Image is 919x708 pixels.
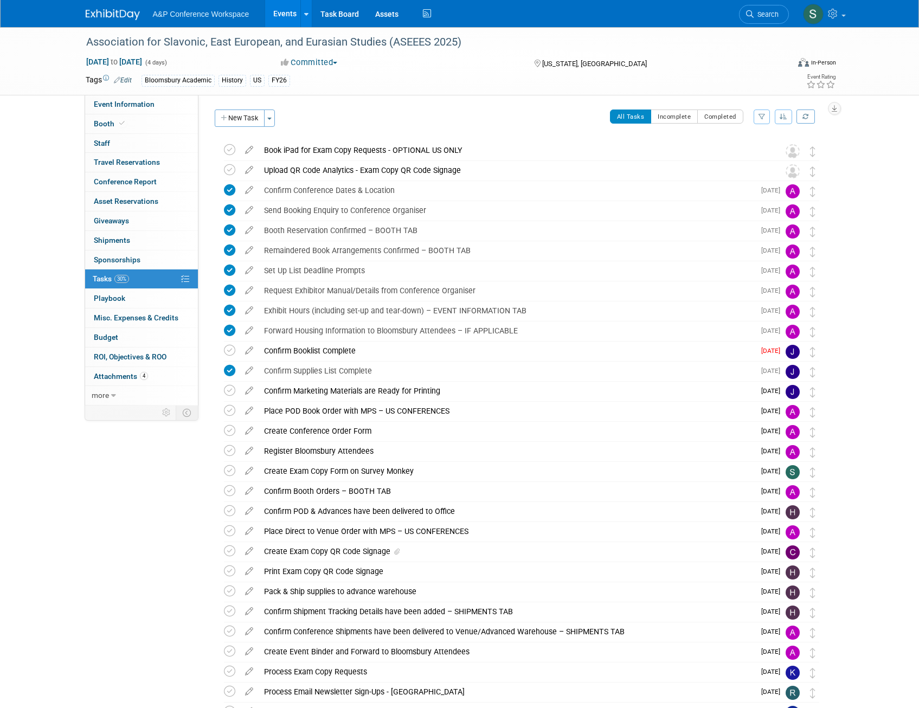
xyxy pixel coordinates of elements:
[240,587,259,596] a: edit
[786,545,800,559] img: Christine Ritchlin
[259,241,755,260] div: Remaindered Book Arrangements Confirmed – BOOTH TAB
[218,75,246,86] div: History
[86,74,132,87] td: Tags
[786,585,800,600] img: Hannah Siegel
[94,352,166,361] span: ROI, Objectives & ROO
[259,181,755,199] div: Confirm Conference Dates & Location
[94,216,129,225] span: Giveaways
[810,307,815,317] i: Move task
[786,626,800,640] img: Amanda Oney
[806,74,836,80] div: Event Rating
[761,507,786,515] span: [DATE]
[94,139,110,147] span: Staff
[761,648,786,655] span: [DATE]
[725,56,837,73] div: Event Format
[94,294,125,302] span: Playbook
[94,255,140,264] span: Sponsorships
[786,224,800,239] img: Amanda Oney
[114,275,129,283] span: 30%
[810,447,815,458] i: Move task
[810,146,815,157] i: Move task
[810,427,815,437] i: Move task
[810,588,815,598] i: Move task
[93,274,129,283] span: Tasks
[810,568,815,578] i: Move task
[85,231,198,250] a: Shipments
[786,565,800,580] img: Hannah Siegel
[754,10,779,18] span: Search
[761,186,786,194] span: [DATE]
[92,391,109,400] span: more
[810,367,815,377] i: Move task
[240,426,259,436] a: edit
[259,462,755,480] div: Create Exam Copy Form on Survey Monkey
[259,321,755,340] div: Forward Housing Information to Bloomsbury Attendees – IF APPLICABLE
[259,482,755,500] div: Confirm Booth Orders – BOOTH TAB
[810,287,815,297] i: Move task
[810,387,815,397] i: Move task
[142,75,215,86] div: Bloomsbury Academic
[651,110,698,124] button: Incomplete
[761,387,786,395] span: [DATE]
[786,405,800,419] img: Amanda Oney
[259,683,755,701] div: Process Email Newsletter Sign-Ups - [GEOGRAPHIC_DATA]
[810,166,815,177] i: Move task
[761,267,786,274] span: [DATE]
[240,486,259,496] a: edit
[240,546,259,556] a: edit
[240,226,259,235] a: edit
[810,267,815,277] i: Move task
[259,622,755,641] div: Confirm Conference Shipments have been delivered to Venue/Advanced Warehouse – SHIPMENTS TAB
[761,367,786,375] span: [DATE]
[157,406,176,420] td: Personalize Event Tab Strip
[85,328,198,347] a: Budget
[240,607,259,616] a: edit
[94,372,148,381] span: Attachments
[786,265,800,279] img: Amanda Oney
[85,211,198,230] a: Giveaways
[259,542,755,561] div: Create Exam Copy QR Code Signage
[94,236,130,244] span: Shipments
[259,141,764,159] div: Book iPad for Exam Copy Requests - OPTIONAL US ONLY
[240,526,259,536] a: edit
[761,287,786,294] span: [DATE]
[176,406,198,420] td: Toggle Event Tabs
[114,76,132,84] a: Edit
[786,425,800,439] img: Amanda Oney
[259,662,755,681] div: Process Exam Copy Requests
[259,522,755,540] div: Place Direct to Venue Order with MPS – US CONFERENCES
[810,347,815,357] i: Move task
[240,506,259,516] a: edit
[86,57,143,67] span: [DATE] [DATE]
[810,548,815,558] i: Move task
[810,207,815,217] i: Move task
[85,347,198,366] a: ROI, Objectives & ROO
[610,110,652,124] button: All Tasks
[798,58,809,67] img: Format-Inperson.png
[810,648,815,658] i: Move task
[796,110,815,124] a: Refresh
[761,548,786,555] span: [DATE]
[240,346,259,356] a: edit
[761,688,786,696] span: [DATE]
[94,313,178,322] span: Misc. Expenses & Credits
[761,628,786,635] span: [DATE]
[761,467,786,475] span: [DATE]
[85,289,198,308] a: Playbook
[542,60,647,68] span: [US_STATE], [GEOGRAPHIC_DATA]
[786,465,800,479] img: Samantha Klein
[786,445,800,459] img: Amanda Oney
[739,5,789,24] a: Search
[85,250,198,269] a: Sponsorships
[153,10,249,18] span: A&P Conference Workspace
[761,247,786,254] span: [DATE]
[259,642,755,661] div: Create Event Binder and Forward to Bloomsbury Attendees
[259,562,755,581] div: Print Exam Copy QR Code Signage
[761,568,786,575] span: [DATE]
[761,608,786,615] span: [DATE]
[259,261,755,280] div: Set Up List Deadline Prompts
[786,305,800,319] img: Amanda Oney
[240,145,259,155] a: edit
[761,347,786,355] span: [DATE]
[810,327,815,337] i: Move task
